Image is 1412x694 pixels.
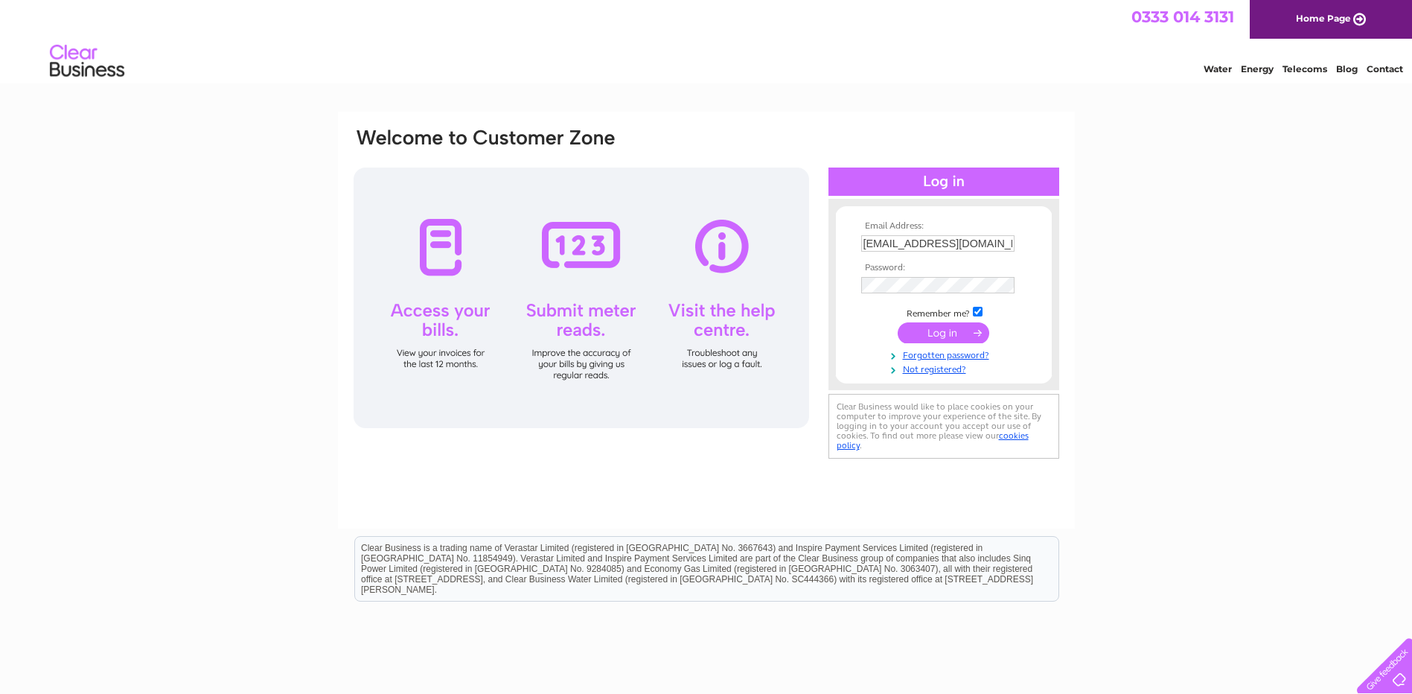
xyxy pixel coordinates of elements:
a: Not registered? [861,361,1030,375]
div: Clear Business is a trading name of Verastar Limited (registered in [GEOGRAPHIC_DATA] No. 3667643... [355,8,1058,72]
a: Forgotten password? [861,347,1030,361]
a: Contact [1367,63,1403,74]
a: cookies policy [837,430,1029,451]
th: Email Address: [857,221,1030,232]
a: 0333 014 3131 [1131,7,1234,26]
a: Blog [1336,63,1358,74]
div: Clear Business would like to place cookies on your computer to improve your experience of the sit... [828,394,1059,459]
a: Water [1204,63,1232,74]
th: Password: [857,263,1030,273]
a: Energy [1241,63,1274,74]
td: Remember me? [857,305,1030,319]
input: Submit [898,322,989,343]
img: logo.png [49,39,125,84]
a: Telecoms [1282,63,1327,74]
